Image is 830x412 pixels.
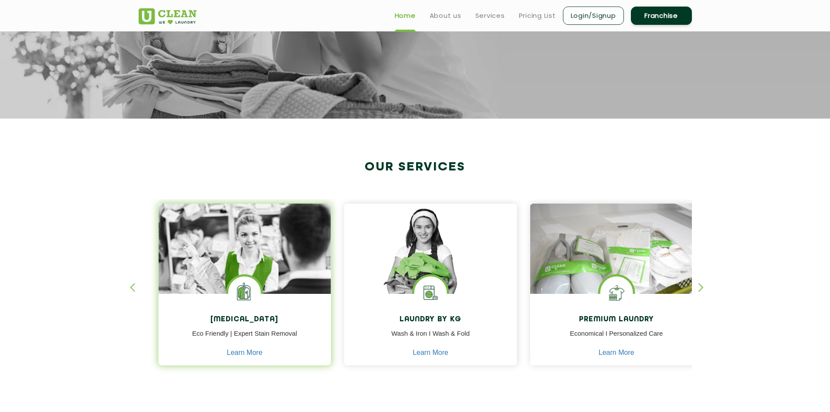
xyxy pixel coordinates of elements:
[631,7,692,25] a: Franchise
[475,10,505,21] a: Services
[165,316,325,324] h4: [MEDICAL_DATA]
[600,276,633,309] img: Shoes Cleaning
[530,204,703,319] img: laundry done shoes and clothes
[599,349,634,357] a: Learn More
[430,10,461,21] a: About us
[227,349,263,357] a: Learn More
[351,316,511,324] h4: Laundry by Kg
[413,349,448,357] a: Learn More
[563,7,624,25] a: Login/Signup
[536,316,696,324] h4: Premium Laundry
[139,160,692,174] h2: Our Services
[414,276,447,309] img: laundry washing machine
[139,8,196,24] img: UClean Laundry and Dry Cleaning
[536,329,696,348] p: Economical I Personalized Care
[344,204,517,319] img: a girl with laundry basket
[165,329,325,348] p: Eco Friendly | Expert Stain Removal
[158,204,331,343] img: Drycleaners near me
[395,10,416,21] a: Home
[519,10,556,21] a: Pricing List
[351,329,511,348] p: Wash & Iron I Wash & Fold
[228,276,261,309] img: Laundry Services near me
